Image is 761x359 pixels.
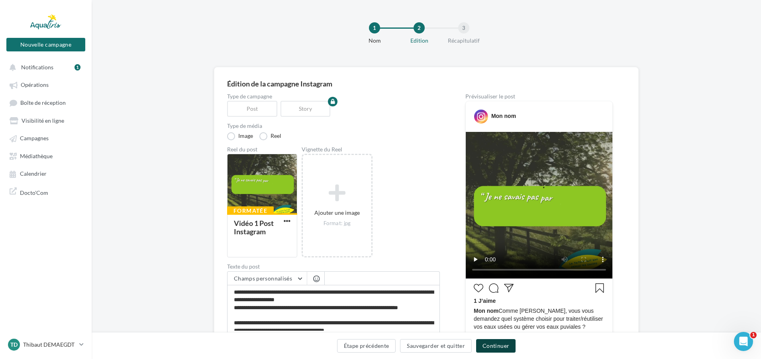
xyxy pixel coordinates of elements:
div: 1 [369,22,380,33]
div: Vidéo 1 Post Instagram [234,219,274,236]
label: Texte du post [227,264,440,269]
span: Calendrier [20,171,47,177]
div: 1 J’aime [474,297,604,307]
div: 2 [414,22,425,33]
div: Mon nom [491,112,516,120]
span: Visibilité en ligne [22,117,64,124]
div: Nom [349,37,400,45]
div: Reel du post [227,147,297,152]
div: Vignette du Reel [302,147,373,152]
label: Reel [259,132,281,140]
a: Campagnes [5,131,87,145]
svg: J’aime [474,283,483,293]
span: Campagnes [20,135,49,142]
button: Champs personnalisés [228,272,307,285]
a: Boîte de réception [5,95,87,110]
button: Notifications 1 [5,60,84,74]
div: 3 [458,22,469,33]
span: Mon nom [474,308,498,314]
label: Image [227,132,253,140]
a: Calendrier [5,166,87,180]
button: Sauvegarder et quitter [400,339,472,353]
button: Continuer [476,339,516,353]
a: Docto'Com [5,184,87,200]
div: Prévisualiser le post [465,94,613,99]
span: Opérations [21,82,49,88]
label: Type de média [227,123,440,129]
a: Opérations [5,77,87,92]
svg: Enregistrer [595,283,604,293]
span: 1 [750,332,757,338]
span: Docto'Com [20,187,48,196]
p: Thibaut DEMAEGDT [23,341,76,349]
label: Type de campagne [227,94,440,99]
button: Nouvelle campagne [6,38,85,51]
label: 537/2200 [227,331,440,339]
a: Visibilité en ligne [5,113,87,128]
div: Edition [394,37,445,45]
span: Notifications [21,64,53,71]
button: Étape précédente [337,339,396,353]
span: TD [10,341,18,349]
svg: Partager la publication [504,283,514,293]
span: Boîte de réception [20,99,66,106]
a: Médiathèque [5,149,87,163]
svg: Commenter [489,283,498,293]
div: Formatée [227,206,274,215]
div: Édition de la campagne Instagram [227,80,626,87]
iframe: Intercom live chat [734,332,753,351]
div: 1 [75,64,80,71]
span: Champs personnalisés [234,275,292,282]
span: Médiathèque [20,153,53,159]
div: Récapitulatif [438,37,489,45]
a: TD Thibaut DEMAEGDT [6,337,85,352]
